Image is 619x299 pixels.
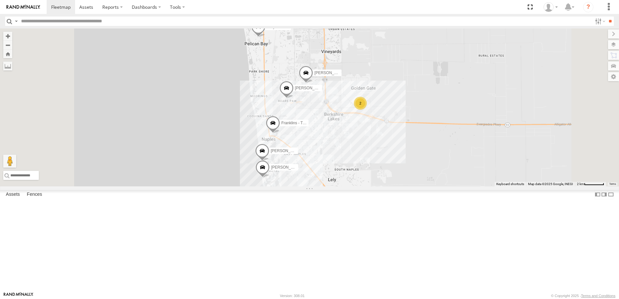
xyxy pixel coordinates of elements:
[3,61,12,71] label: Measure
[14,17,19,26] label: Search Query
[3,32,12,40] button: Zoom in
[594,190,601,199] label: Dock Summary Table to the Left
[280,294,305,298] div: Version: 308.01
[3,190,23,199] label: Assets
[314,71,376,75] span: [PERSON_NAME] (Green Key Tag)
[581,294,615,298] a: Terms and Conditions
[354,97,367,110] div: 2
[575,182,606,186] button: Map Scale: 2 km per 58 pixels
[577,182,584,186] span: 2 km
[496,182,524,186] button: Keyboard shortcuts
[551,294,615,298] div: © Copyright 2025 -
[583,2,593,12] i: ?
[4,293,33,299] a: Visit our Website
[3,40,12,50] button: Zoom out
[592,17,606,26] label: Search Filter Options
[528,182,573,186] span: Map data ©2025 Google, INEGI
[24,190,45,199] label: Fences
[609,183,616,185] a: Terms (opens in new tab)
[601,190,607,199] label: Dock Summary Table to the Right
[6,5,40,9] img: rand-logo.svg
[3,50,12,58] button: Zoom Home
[295,86,362,90] span: [PERSON_NAME] - Van (Pink key tag)
[608,190,614,199] label: Hide Summary Table
[271,165,333,170] span: [PERSON_NAME] (Yellow Key Tag)
[608,72,619,81] label: Map Settings
[541,2,560,12] div: Yerlin Castro
[3,155,16,168] button: Drag Pegman onto the map to open Street View
[281,121,310,126] span: Franklins - Truck
[271,149,345,153] span: [PERSON_NAME] - Truck (Purple Key tag)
